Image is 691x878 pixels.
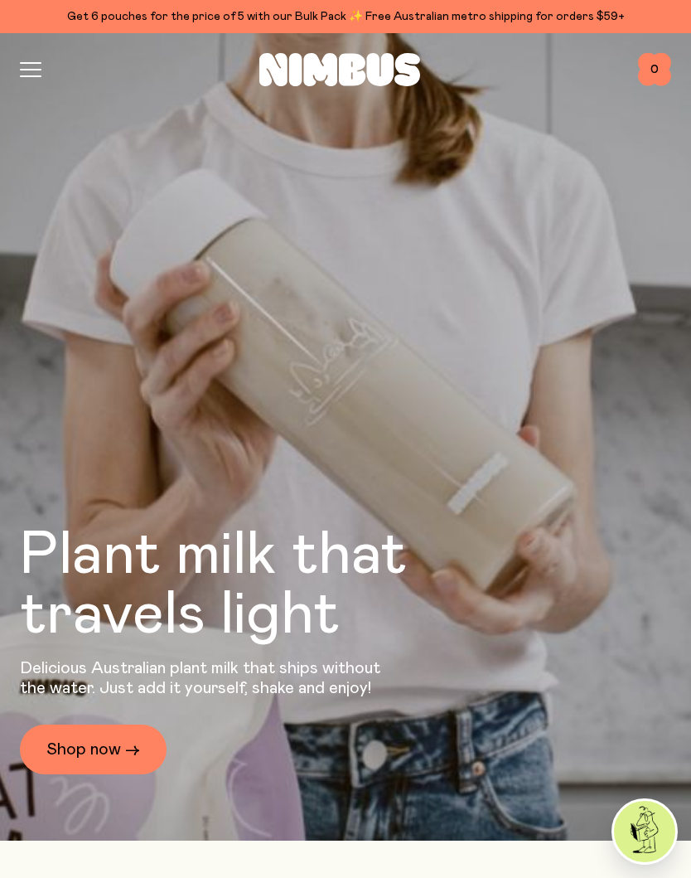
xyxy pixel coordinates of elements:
[614,801,675,862] img: agent
[20,725,167,774] a: Shop now →
[20,526,497,645] h1: Plant milk that travels light
[20,7,671,27] div: Get 6 pouches for the price of 5 with our Bulk Pack ✨ Free Australian metro shipping for orders $59+
[20,658,391,698] p: Delicious Australian plant milk that ships without the water. Just add it yourself, shake and enjoy!
[638,53,671,86] button: 0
